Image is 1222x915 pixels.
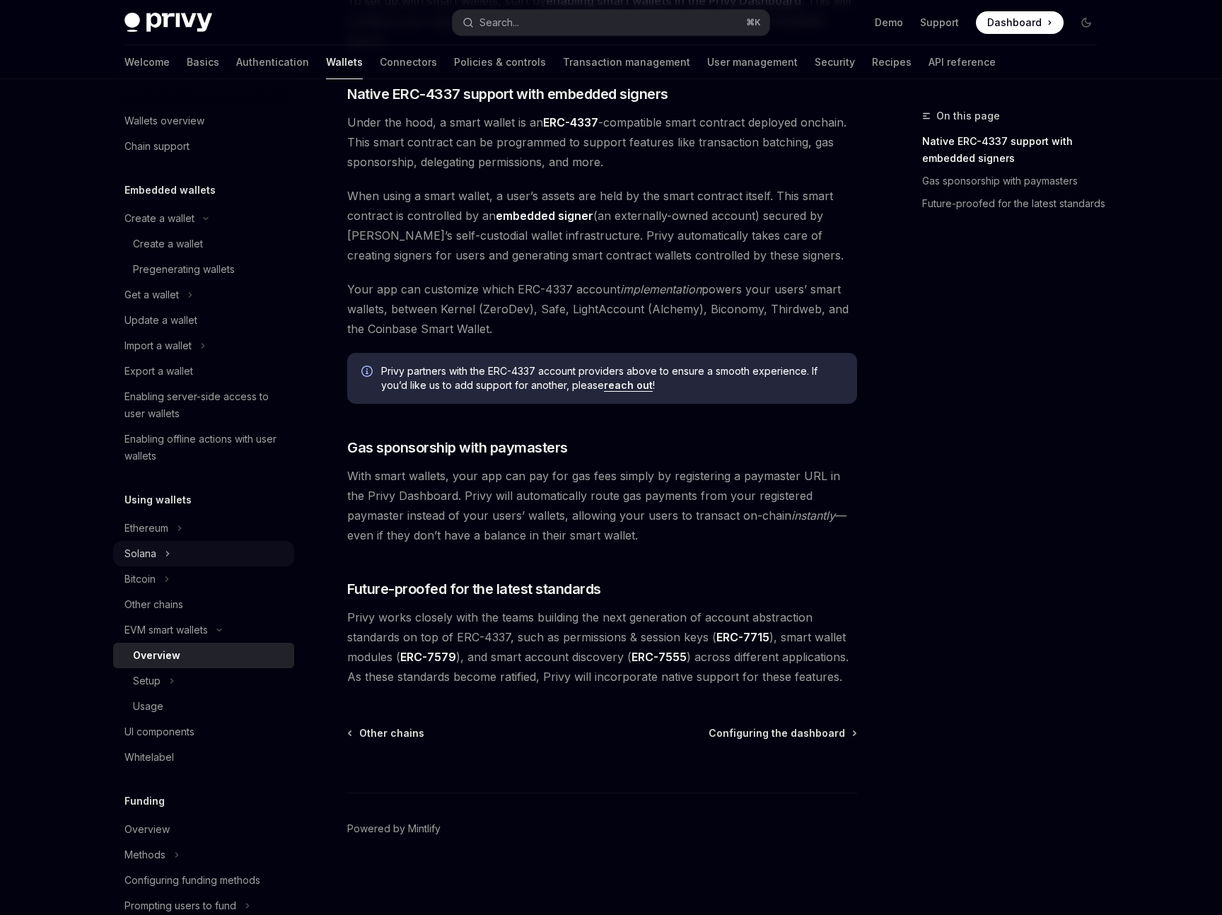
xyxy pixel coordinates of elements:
h5: Using wallets [124,491,192,508]
span: On this page [936,107,1000,124]
a: reach out [604,379,653,392]
a: Policies & controls [454,45,546,79]
a: Connectors [380,45,437,79]
a: Basics [187,45,219,79]
a: ERC-7579 [400,650,456,665]
div: Usage [133,698,163,715]
a: Pregenerating wallets [113,257,294,282]
a: Overview [113,817,294,842]
a: Transaction management [563,45,690,79]
a: Demo [875,16,903,30]
span: Future-proofed for the latest standards [347,579,601,599]
div: Import a wallet [124,337,192,354]
div: Wallets overview [124,112,204,129]
a: Configuring funding methods [113,868,294,893]
strong: embedded signer [496,209,593,223]
a: Powered by Mintlify [347,822,441,836]
div: Whitelabel [124,749,174,766]
span: Configuring the dashboard [709,726,845,740]
img: dark logo [124,13,212,33]
a: Wallets [326,45,363,79]
div: Export a wallet [124,363,193,380]
a: Support [920,16,959,30]
span: Privy partners with the ERC-4337 account providers above to ensure a smooth experience. If you’d ... [381,364,843,392]
div: EVM smart wallets [124,622,208,639]
div: Search... [479,14,519,31]
a: User management [707,45,798,79]
div: Ethereum [124,520,168,537]
div: Methods [124,846,165,863]
span: ⌘ K [746,17,761,28]
div: Setup [133,672,161,689]
h5: Funding [124,793,165,810]
div: Configuring funding methods [124,872,260,889]
a: Dashboard [976,11,1064,34]
span: Native ERC-4337 support with embedded signers [347,84,668,104]
em: instantly [791,508,835,523]
a: Future-proofed for the latest standards [922,192,1109,215]
div: Get a wallet [124,286,179,303]
h5: Embedded wallets [124,182,216,199]
div: Solana [124,545,156,562]
span: Dashboard [987,16,1042,30]
a: ERC-7715 [716,630,769,645]
div: Chain support [124,138,190,155]
span: Under the hood, a smart wallet is an -compatible smart contract deployed onchain. This smart cont... [347,112,857,172]
a: Export a wallet [113,359,294,384]
div: Enabling server-side access to user wallets [124,388,286,422]
div: UI components [124,723,194,740]
a: Overview [113,643,294,668]
a: Other chains [113,592,294,617]
a: Gas sponsorship with paymasters [922,170,1109,192]
div: Bitcoin [124,571,156,588]
a: Security [815,45,855,79]
button: Search...⌘K [453,10,769,35]
a: Enabling offline actions with user wallets [113,426,294,469]
div: Create a wallet [133,235,203,252]
span: With smart wallets, your app can pay for gas fees simply by registering a paymaster URL in the Pr... [347,466,857,545]
button: Toggle dark mode [1075,11,1098,34]
span: Your app can customize which ERC-4337 account powers your users’ smart wallets, between Kernel (Z... [347,279,857,339]
span: Privy works closely with the teams building the next generation of account abstraction standards ... [347,607,857,687]
div: Enabling offline actions with user wallets [124,431,286,465]
em: implementation [620,282,702,296]
div: Pregenerating wallets [133,261,235,278]
div: Prompting users to fund [124,897,236,914]
a: API reference [929,45,996,79]
a: UI components [113,719,294,745]
a: Configuring the dashboard [709,726,856,740]
div: Update a wallet [124,312,197,329]
a: Enabling server-side access to user wallets [113,384,294,426]
a: Native ERC-4337 support with embedded signers [922,130,1109,170]
a: Create a wallet [113,231,294,257]
a: Update a wallet [113,308,294,333]
div: Create a wallet [124,210,194,227]
a: ERC-4337 [543,115,598,130]
a: Other chains [349,726,424,740]
div: Overview [124,821,170,838]
div: Overview [133,647,180,664]
span: Other chains [359,726,424,740]
svg: Info [361,366,376,380]
a: Whitelabel [113,745,294,770]
a: Recipes [872,45,912,79]
a: Wallets overview [113,108,294,134]
a: Authentication [236,45,309,79]
a: Usage [113,694,294,719]
a: Chain support [113,134,294,159]
div: Other chains [124,596,183,613]
span: Gas sponsorship with paymasters [347,438,568,458]
a: Welcome [124,45,170,79]
span: When using a smart wallet, a user’s assets are held by the smart contract itself. This smart cont... [347,186,857,265]
a: ERC-7555 [632,650,687,665]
